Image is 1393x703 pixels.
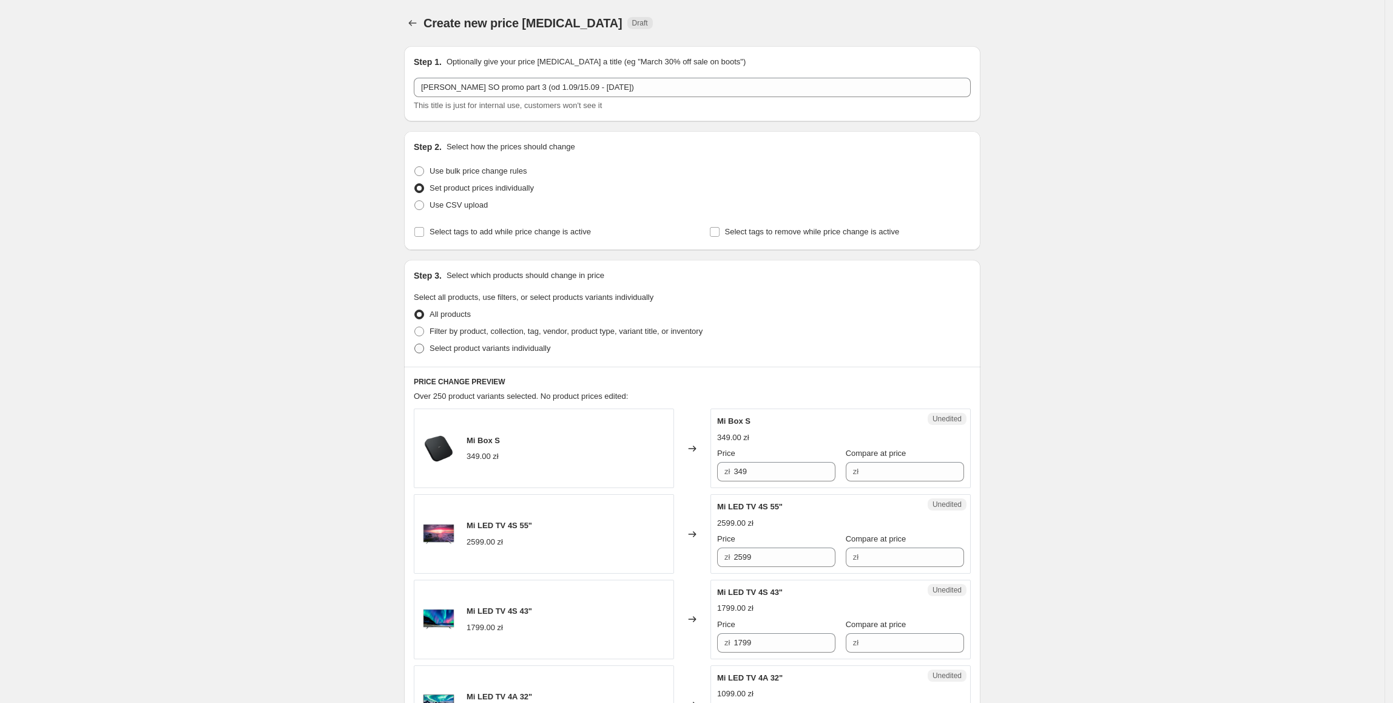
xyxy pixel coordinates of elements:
[717,588,783,597] span: Mi LED TV 4S 43"
[846,620,906,629] span: Compare at price
[717,534,735,543] span: Price
[933,414,962,424] span: Unedited
[414,101,602,110] span: This title is just for internal use, customers won't see it
[414,141,442,153] h2: Step 2.
[430,166,527,175] span: Use bulk price change rules
[414,56,442,68] h2: Step 1.
[414,392,628,401] span: Over 250 product variants selected. No product prices edited:
[467,450,499,463] div: 349.00 zł
[430,227,591,236] span: Select tags to add while price change is active
[853,638,858,647] span: zł
[933,585,962,595] span: Unedited
[717,517,754,529] div: 2599.00 zł
[853,467,858,476] span: zł
[414,78,971,97] input: 30% off holiday sale
[717,673,783,682] span: Mi LED TV 4A 32"
[420,516,457,552] img: 2759_miledtv4s55-1600px-hero_80x.png
[467,606,532,616] span: Mi LED TV 4S 43"
[447,56,746,68] p: Optionally give your price [MEDICAL_DATA] a title (eg "March 30% off sale on boots")
[430,200,488,209] span: Use CSV upload
[846,534,906,543] span: Compare at price
[846,449,906,458] span: Compare at price
[430,344,550,353] span: Select product variants individually
[467,521,532,530] span: Mi LED TV 4S 55"
[717,620,735,629] span: Price
[933,500,962,509] span: Unedited
[725,227,900,236] span: Select tags to remove while price change is active
[717,432,749,444] div: 349.00 zł
[467,622,503,634] div: 1799.00 zł
[414,377,971,387] h6: PRICE CHANGE PREVIEW
[423,16,622,30] span: Create new price [MEDICAL_DATA]
[430,327,703,336] span: Filter by product, collection, tag, vendor, product type, variant title, or inventory
[717,602,754,614] div: 1799.00 zł
[724,552,730,562] span: zł
[467,436,500,445] span: Mi Box S
[430,183,534,192] span: Set product prices individually
[933,671,962,681] span: Unedited
[717,416,750,426] span: Mi Box S
[447,141,575,153] p: Select how the prices should change
[632,18,648,28] span: Draft
[717,449,735,458] span: Price
[414,270,442,282] h2: Step 3.
[430,310,471,319] span: All products
[853,552,858,562] span: zł
[414,293,653,302] span: Select all products, use filters, or select products variants individually
[724,638,730,647] span: zł
[420,430,457,467] img: 2548_miboxstv4k-800px-hero_80x.png
[724,467,730,476] span: zł
[717,502,783,511] span: Mi LED TV 4S 55"
[467,692,532,701] span: Mi LED TV 4A 32"
[420,601,457,637] img: 2765_miledtv4s43-1600px-hero_80x.png
[447,270,604,282] p: Select which products should change in price
[467,536,503,548] div: 2599.00 zł
[404,15,421,32] button: Price change jobs
[717,688,754,700] div: 1099.00 zł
